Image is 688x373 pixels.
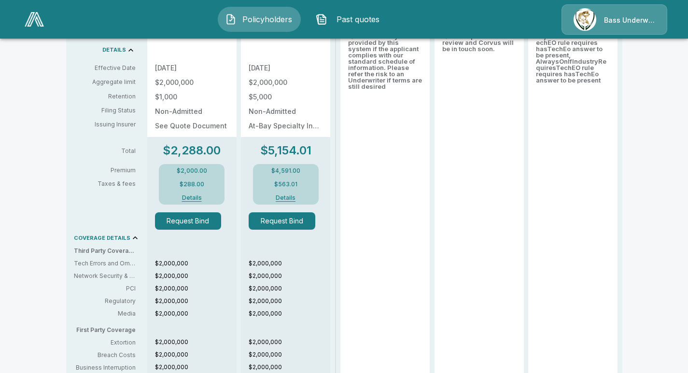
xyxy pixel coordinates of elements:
span: Policyholders [240,14,294,25]
p: $2,000,000 [249,338,330,346]
p: Quotes can only be provided by this system if the applicant complies with our standard schedule o... [348,33,422,90]
p: See Quote Document [155,123,229,129]
p: $288.00 [180,181,204,187]
p: $2,000,000 [155,350,237,359]
p: $2,000,000 [155,338,237,346]
p: $2,000,000 [249,79,323,86]
p: $2,000,000 [249,272,330,280]
img: AA Logo [25,12,44,27]
p: $2,000,000 [249,350,330,359]
button: Policyholders IconPolicyholders [218,7,301,32]
p: [DATE] [155,65,229,71]
p: Network Security & Privacy Liability [74,272,136,280]
p: $2,000,000 [155,309,237,318]
p: Breach Costs [74,351,136,359]
p: Tech Errors and Omissions [74,259,136,268]
p: [DATE] [249,65,323,71]
p: $2,000,000 [249,309,330,318]
p: $1,000 [155,94,229,100]
img: Past quotes Icon [316,14,327,25]
p: At-Bay Specialty Insurance Company [249,123,323,129]
p: First Party Coverage [74,326,143,334]
p: $2,000.00 [177,168,207,174]
span: Request Bind [249,212,323,230]
p: Third Party Coverage [74,247,143,255]
p: $2,000,000 [155,297,237,305]
p: $2,000,000 [249,259,330,268]
button: Request Bind [249,212,315,230]
p: $2,000,000 [155,79,229,86]
p: PCI [74,284,136,293]
p: $5,000 [249,94,323,100]
p: $4,591.00 [271,168,300,174]
p: $2,000,000 [155,259,237,268]
p: $563.01 [274,181,297,187]
p: $5,154.01 [260,145,311,156]
p: Quote request is under review and Corvus will be in touch soon. [442,33,516,52]
p: $2,000,000 [249,297,330,305]
p: Business Interruption [74,363,136,372]
p: $2,288.00 [163,145,221,156]
p: Aggregate limit [74,78,136,86]
p: Regulatory [74,297,136,305]
p: $2,000,000 [155,363,237,372]
p: Extortion [74,338,136,347]
p: RejectIfDoesNotWantTechEO rule requires hasTechEo answer to be present, AlwaysOnIfIndustryRequire... [536,33,610,83]
p: Premium [74,167,143,173]
span: Request Bind [155,212,229,230]
p: Non-Admitted [155,108,229,115]
p: Total [74,148,143,154]
p: Effective Date [74,64,136,72]
button: Past quotes IconPast quotes [309,7,392,32]
p: Retention [74,92,136,101]
p: DETAILS [102,47,126,53]
p: COVERAGE DETAILS [74,235,130,241]
p: Issuing Insurer [74,120,136,129]
button: Request Bind [155,212,222,230]
p: Taxes & fees [74,181,143,187]
p: Filing Status [74,106,136,115]
button: Details [267,195,305,201]
p: Media [74,309,136,318]
p: $2,000,000 [155,272,237,280]
p: $2,000,000 [249,284,330,293]
p: $2,000,000 [155,284,237,293]
p: $2,000,000 [249,363,330,372]
p: Non-Admitted [249,108,323,115]
span: Past quotes [331,14,384,25]
img: Policyholders Icon [225,14,237,25]
button: Details [172,195,211,201]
